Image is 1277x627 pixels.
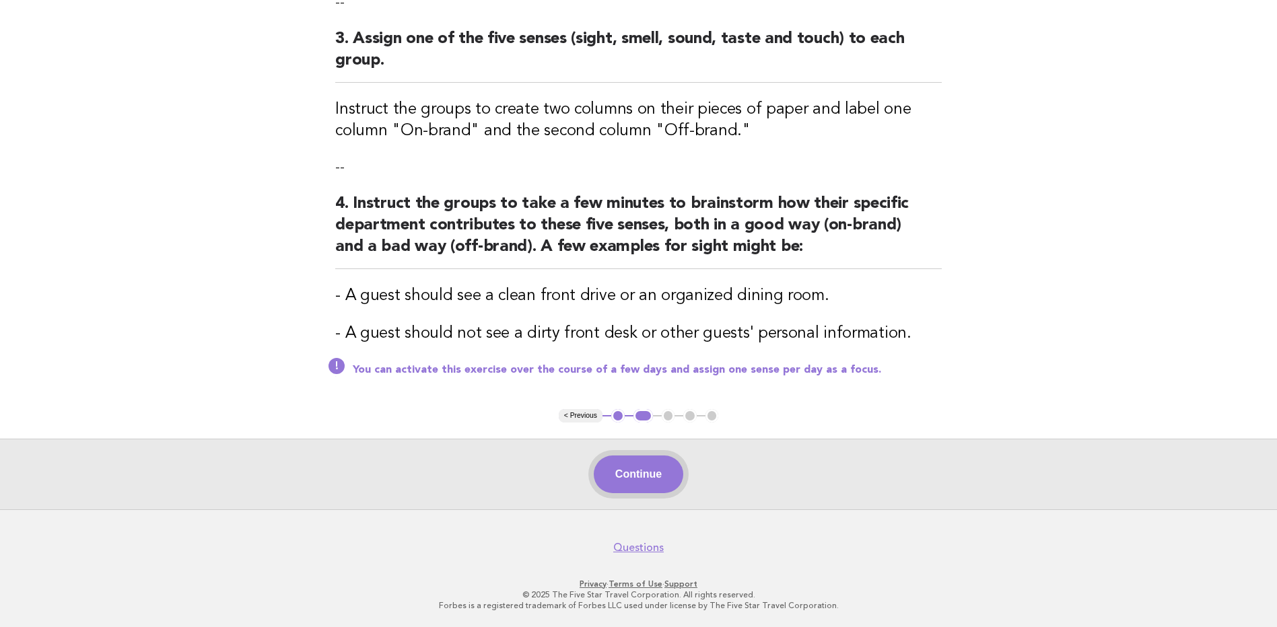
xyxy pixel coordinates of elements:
[609,579,662,589] a: Terms of Use
[227,600,1051,611] p: Forbes is a registered trademark of Forbes LLC used under license by The Five Star Travel Corpora...
[335,323,942,344] h3: - A guest should not see a dirty front desk or other guests' personal information.
[335,285,942,307] h3: - A guest should see a clean front drive or an organized dining room.
[613,541,664,554] a: Questions
[633,409,653,422] button: 2
[594,455,683,493] button: Continue
[580,579,607,589] a: Privacy
[353,363,942,377] p: You can activate this exercise over the course of a few days and assign one sense per day as a fo...
[611,409,625,422] button: 1
[335,158,942,177] p: --
[664,579,697,589] a: Support
[227,579,1051,589] p: · ·
[335,193,942,269] h2: 4. Instruct the groups to take a few minutes to brainstorm how their specific department contribu...
[227,589,1051,600] p: © 2025 The Five Star Travel Corporation. All rights reserved.
[559,409,602,422] button: < Previous
[335,28,942,83] h2: 3. Assign one of the five senses (sight, smell, sound, taste and touch) to each group.
[335,99,942,142] h3: Instruct the groups to create two columns on their pieces of paper and label one column "On-brand...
